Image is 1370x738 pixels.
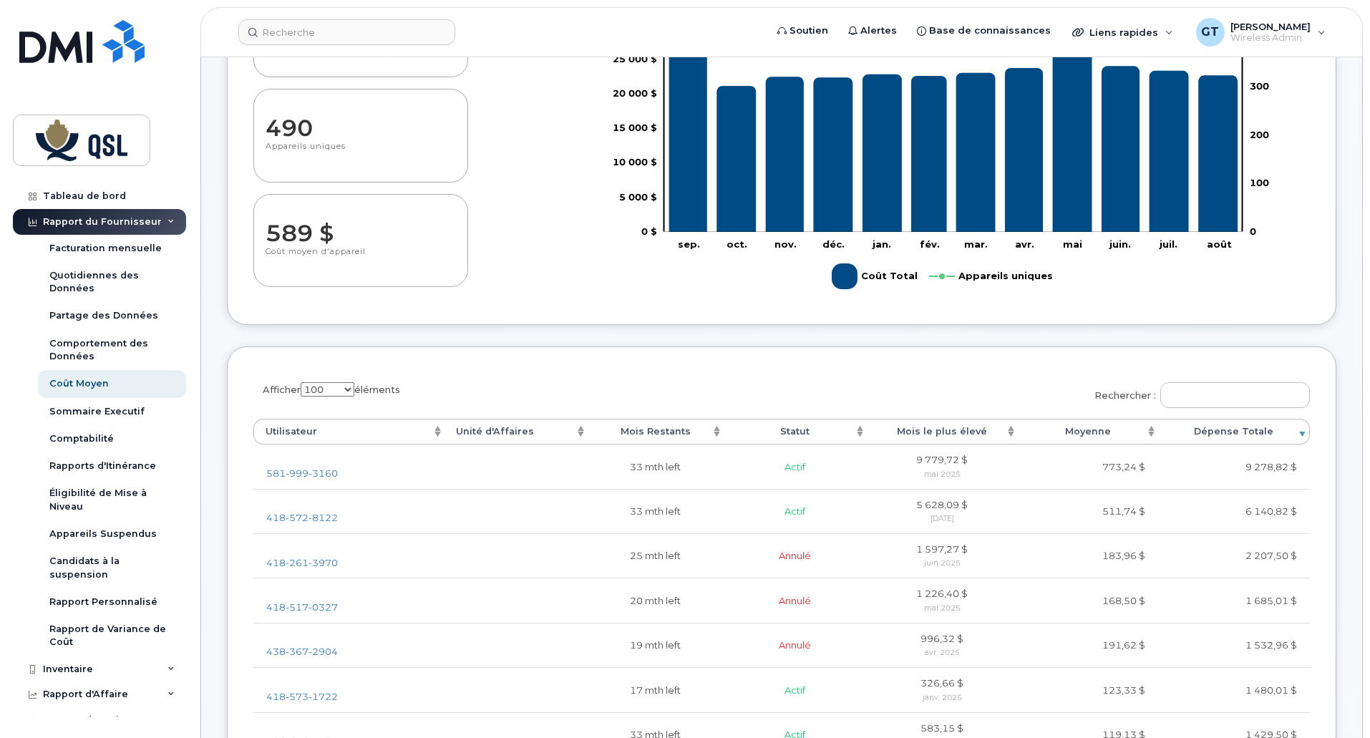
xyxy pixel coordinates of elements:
td: 168,50 $ [1018,578,1158,622]
a: 5819993160 [266,467,338,479]
td: 6 140,82 $ [1158,489,1310,533]
span: 0327 [309,601,338,613]
th: Mois Restants: activer pour trier la colonne par ordre croissant [588,419,724,445]
span: Actif [784,505,805,517]
a: Alertes [838,16,907,45]
span: GT [1201,24,1219,41]
th: Moyenne: activer pour trier la colonne par ordre croissant [1018,419,1158,445]
td: 773,24 $ [1018,445,1158,488]
td: 33 mth left [588,489,724,533]
tspan: 0 [1250,225,1256,237]
tspan: juil. [1159,238,1177,250]
g: Appareils uniques [929,258,1053,295]
span: Alertes [860,24,897,38]
span: janv. 2025 [923,693,962,702]
input: Rechercher : [1160,382,1310,408]
span: 3970 [309,557,338,568]
g: Légende [832,258,1053,295]
span: Base de connaissances [929,24,1051,38]
span: [DATE] [931,514,954,523]
g: 0 $ [613,157,657,168]
span: Soutien [790,24,828,38]
label: Afficher éléments [253,373,400,402]
td: 123,33 $ [1018,667,1158,712]
tspan: mai [1063,238,1082,250]
span: 9 779,72 $ [916,454,968,465]
td: 2 207,50 $ [1158,533,1310,578]
td: 25 mth left [588,533,724,578]
div: Liens rapides [1062,18,1183,47]
td: 1 532,96 $ [1158,623,1310,667]
span: 572 [286,512,309,523]
tspan: fév. [920,238,940,250]
td: 511,74 $ [1018,489,1158,533]
tspan: jan. [872,238,891,250]
td: 20 mth left [588,578,724,622]
td: 183,96 $ [1018,533,1158,578]
tspan: août [1207,238,1232,250]
span: 3160 [309,467,338,479]
span: 367 [286,646,309,657]
td: 17 mth left [588,667,724,712]
tspan: nov. [774,238,797,250]
td: 1 685,01 $ [1158,578,1310,622]
span: mai 2025 [924,603,961,613]
span: 1 226,40 $ [916,588,968,599]
tspan: juin. [1109,238,1131,250]
tspan: 10 000 $ [613,157,657,168]
dd: 490 [266,101,455,141]
span: avr. 2025 [925,648,960,657]
tspan: 25 000 $ [613,53,657,64]
div: Gabriel Tremblay [1186,18,1336,47]
span: 418 [266,691,338,702]
tspan: oct. [727,238,747,250]
span: juin 2025 [924,558,961,568]
a: 4383672904 [266,646,338,657]
tspan: 300 [1250,81,1269,92]
span: 418 [266,601,338,613]
span: Annulé [779,595,811,606]
span: 583,15 $ [920,722,963,734]
g: Coût Total [669,8,1238,233]
span: Annulé [779,639,811,651]
span: Actif [784,461,805,472]
tspan: 20 000 $ [613,87,657,99]
a: 4185728122 [266,512,338,523]
span: [PERSON_NAME] [1230,21,1311,32]
td: 1 480,01 $ [1158,667,1310,712]
td: 191,62 $ [1018,623,1158,667]
g: 0 $ [619,191,657,203]
span: 999 [286,467,309,479]
tspan: avr. [1015,238,1034,250]
g: 0 $ [641,225,657,237]
span: Annulé [779,550,811,561]
span: 8122 [309,512,338,523]
a: Base de connaissances [907,16,1061,45]
tspan: déc. [822,238,845,250]
span: mai 2025 [924,470,961,479]
span: 1 597,27 $ [916,543,968,555]
span: 573 [286,691,309,702]
span: 996,32 $ [920,633,963,644]
span: 581 [266,467,338,479]
span: 418 [266,557,338,568]
tspan: 15 000 $ [613,122,657,134]
tspan: 5 000 $ [619,191,657,203]
g: 0 $ [613,87,657,99]
a: 4185170327 [266,601,338,613]
span: 261 [286,557,309,568]
td: 19 mth left [588,623,724,667]
g: 0 $ [613,122,657,134]
span: 5 628,09 $ [916,499,968,510]
p: Appareils uniques [266,141,455,167]
th: Mois le plus élevé: activer pour trier la colonne par ordre croissant [867,419,1019,445]
span: 326,66 $ [920,677,963,689]
tspan: 200 [1250,129,1269,140]
dd: 589 $ [266,206,456,246]
span: Liens rapides [1089,26,1158,38]
th: Statut: activer pour trier la colonne par ordre croissant [724,419,867,445]
td: 33 mth left [588,445,724,488]
g: Coût Total [832,258,918,295]
span: 438 [266,646,338,657]
p: Coût moyen d'appareil [266,246,456,272]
